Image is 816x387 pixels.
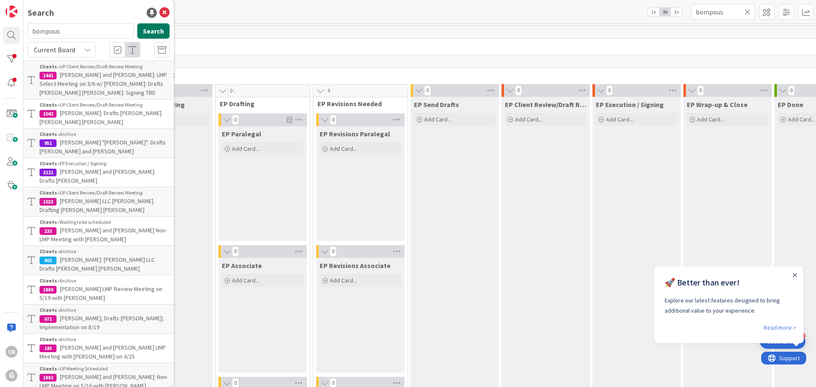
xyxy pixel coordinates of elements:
[40,110,57,118] div: 1042
[317,99,397,108] span: EP Revisions Needed
[40,130,170,138] div: Archive
[330,115,337,125] span: 0
[654,266,806,347] iframe: UserGuiding Product Updates RC Tooltip
[222,261,262,270] span: EP Associate
[40,160,59,167] b: Clients ›
[505,100,586,109] span: EP Client Review/Draft Review Meeting
[40,138,166,155] span: [PERSON_NAME] "[PERSON_NAME]": Drafts [PERSON_NAME] and [PERSON_NAME]
[40,189,59,196] b: Clients ›
[232,145,259,153] span: Add Card...
[671,8,682,16] span: 3x
[40,197,153,214] span: [PERSON_NAME] LLC [PERSON_NAME] Drafting [PERSON_NAME] [PERSON_NAME]
[659,8,671,16] span: 2x
[23,187,174,217] a: Clients ›UP Client Review/Draft Review Meeting1023[PERSON_NAME] LLC [PERSON_NAME] Drafting [PERSO...
[228,86,235,96] span: 0
[18,1,39,11] span: Support
[414,100,459,109] span: EP Send Drafts
[40,286,57,294] div: 1889
[40,307,59,313] b: Clients ›
[778,100,803,109] span: EP Done
[40,365,59,372] b: Clients ›
[320,261,391,270] span: EP Revisions Associate
[23,128,174,158] a: Clients ›Archive951[PERSON_NAME] "[PERSON_NAME]": Drafts [PERSON_NAME] and [PERSON_NAME]
[687,100,748,109] span: EP Wrap-up & Close
[691,4,755,20] input: Quick Filter...
[40,345,57,352] div: 185
[222,130,261,138] span: EP Paralegal
[40,315,57,323] div: 671
[648,8,659,16] span: 1x
[40,306,170,314] div: Archive
[40,72,57,79] div: 1441
[330,246,337,257] span: 0
[788,116,815,123] span: Add Card...
[40,160,170,167] div: EP Execution / Signing
[330,277,357,284] span: Add Card...
[232,246,239,257] span: 0
[23,158,174,187] a: Clients ›EP Execution / Signing2121[PERSON_NAME] and [PERSON_NAME]: Drafts [PERSON_NAME]
[40,219,59,225] b: Clients ›
[40,277,170,285] div: Archive
[40,344,166,360] span: [PERSON_NAME] and [PERSON_NAME] LMP Meeting with [PERSON_NAME] on 4/25
[40,277,59,284] b: Clients ›
[596,100,664,109] span: EP Execution / Signing
[697,85,704,96] span: 0
[6,346,17,358] div: CN
[326,86,332,96] span: 0
[28,6,54,19] div: Search
[40,314,164,331] span: [PERSON_NAME]; Drafts [PERSON_NAME]; Implementation on 8/19
[40,285,162,302] span: [PERSON_NAME] LMP Review Meeting on 5/19 with [PERSON_NAME]
[606,116,633,123] span: Add Card...
[40,256,155,272] span: [PERSON_NAME]: [PERSON_NAME] LLC Drafts [PERSON_NAME] [PERSON_NAME]
[40,139,57,147] div: 951
[515,116,542,123] span: Add Card...
[28,23,134,39] input: Search for title...
[606,85,613,96] span: 0
[515,85,522,96] span: 0
[34,45,75,54] span: Current Board
[40,109,161,126] span: [PERSON_NAME]: Drafts [PERSON_NAME] [PERSON_NAME] [PERSON_NAME]
[40,101,170,109] div: UP Client Review/Draft Review Meeting
[220,99,299,108] span: EP Drafting
[697,116,724,123] span: Add Card...
[424,85,431,96] span: 0
[137,23,170,39] button: Search
[23,217,174,246] a: Clients ›Waiting to be scheduled233[PERSON_NAME] and [PERSON_NAME] Non-LMP Meeting with [PERSON_N...
[40,248,170,255] div: Archive
[40,63,59,70] b: Clients ›
[23,99,174,128] a: Clients ›UP Client Review/Draft Review Meeting1042[PERSON_NAME]: Drafts [PERSON_NAME] [PERSON_NAM...
[23,275,174,304] a: Clients ›Archive1889[PERSON_NAME] LMP Review Meeting on 5/19 with [PERSON_NAME]
[40,248,59,254] b: Clients ›
[40,365,170,373] div: UP Meeting Scheduled
[320,130,390,138] span: EP Revisions Paralegal
[232,115,239,125] span: 0
[40,226,167,243] span: [PERSON_NAME] and [PERSON_NAME] Non-LMP Meeting with [PERSON_NAME]
[788,85,795,96] span: 0
[23,61,174,99] a: Clients ›UP Client Review/Draft Review Meeting1441[PERSON_NAME] and [PERSON_NAME]: LMP Select Mee...
[40,227,57,235] div: 233
[40,71,167,96] span: [PERSON_NAME] and [PERSON_NAME]: LMP Select Meeting on 3/6 w/ [PERSON_NAME]: Drafts [PERSON_NAME]...
[232,277,259,284] span: Add Card...
[23,334,174,363] a: Clients ›Archive185[PERSON_NAME] and [PERSON_NAME] LMP Meeting with [PERSON_NAME] on 4/25
[6,370,17,381] div: G
[40,168,156,184] span: [PERSON_NAME] and [PERSON_NAME]: Drafts [PERSON_NAME]
[40,336,170,343] div: Archive
[330,145,357,153] span: Add Card...
[40,169,57,176] div: 2121
[40,374,57,381] div: 1882
[40,336,59,342] b: Clients ›
[40,218,170,226] div: Waiting to be scheduled
[40,257,57,264] div: 602
[424,116,451,123] span: Add Card...
[40,198,57,206] div: 1023
[40,189,170,197] div: UP Client Review/Draft Review Meeting
[40,131,59,137] b: Clients ›
[23,246,174,275] a: Clients ›Archive602[PERSON_NAME]: [PERSON_NAME] LLC Drafts [PERSON_NAME] [PERSON_NAME]
[40,63,170,71] div: UP Client Review/Draft Review Meeting
[23,304,174,334] a: Clients ›Archive671[PERSON_NAME]; Drafts [PERSON_NAME]; Implementation on 8/19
